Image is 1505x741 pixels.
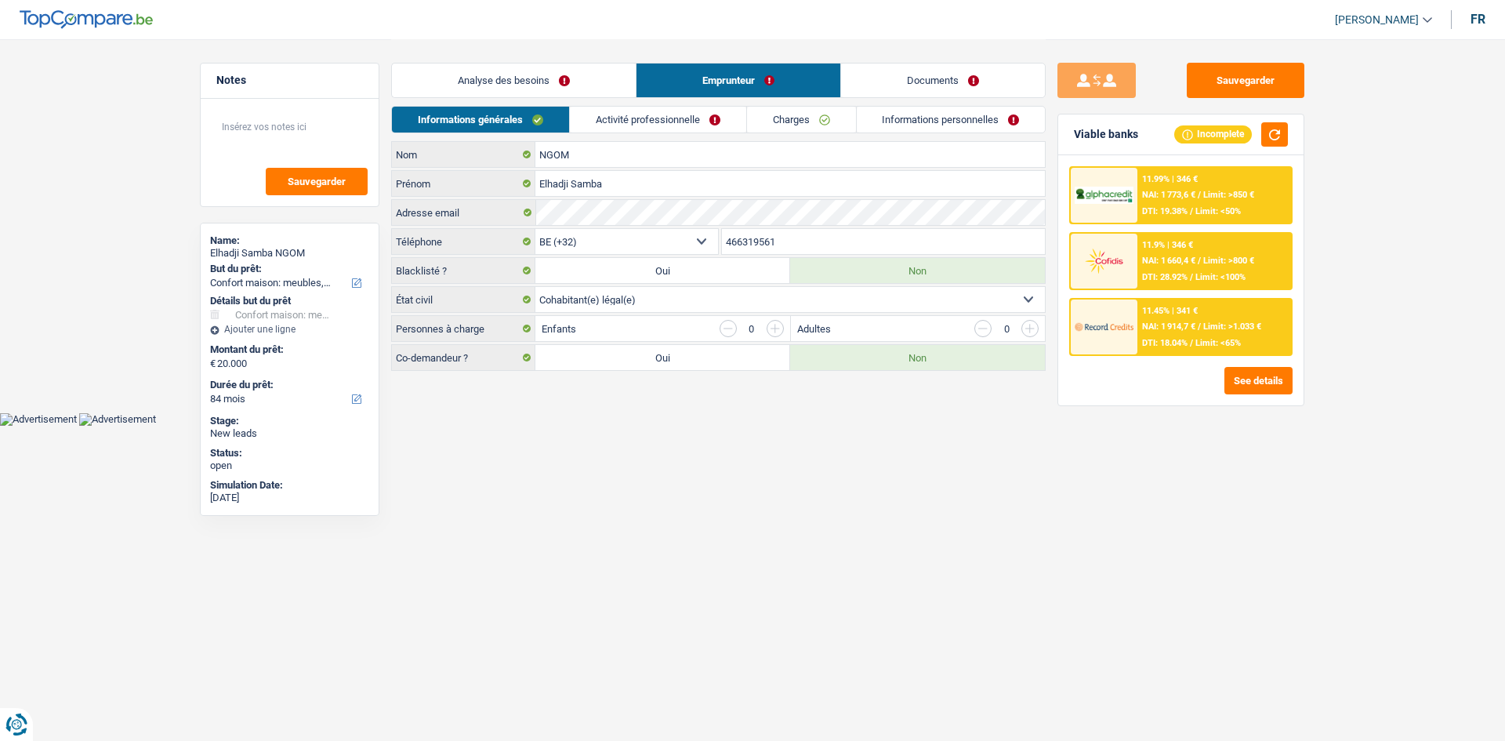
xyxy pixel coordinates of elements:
div: Name: [210,234,369,247]
div: [DATE] [210,492,369,504]
div: open [210,459,369,472]
label: Oui [535,345,790,370]
label: Co-demandeur ? [392,345,535,370]
span: NAI: 1 914,7 € [1142,321,1195,332]
label: Durée du prêt: [210,379,366,391]
label: But du prêt: [210,263,366,275]
label: Non [790,258,1045,283]
label: Blacklisté ? [392,258,535,283]
span: [PERSON_NAME] [1335,13,1419,27]
button: Sauvegarder [1187,63,1304,98]
input: 401020304 [722,229,1046,254]
a: Informations personnelles [857,107,1046,133]
div: Elhadji Samba NGOM [210,247,369,260]
div: 0 [745,324,759,334]
div: Status: [210,447,369,459]
div: 11.45% | 341 € [1142,306,1198,316]
a: [PERSON_NAME] [1322,7,1432,33]
button: Sauvegarder [266,168,368,195]
div: 11.99% | 346 € [1142,174,1198,184]
label: Personnes à charge [392,316,535,341]
img: TopCompare Logo [20,10,153,29]
span: Limit: <65% [1195,338,1241,348]
div: Viable banks [1074,128,1138,141]
h5: Notes [216,74,363,87]
span: € [210,358,216,370]
span: / [1198,190,1201,200]
span: / [1190,206,1193,216]
div: 11.9% | 346 € [1142,240,1193,250]
a: Emprunteur [636,64,840,97]
label: Téléphone [392,229,535,254]
a: Informations générales [392,107,569,133]
img: Record Credits [1075,312,1133,341]
a: Charges [747,107,856,133]
button: See details [1224,367,1293,394]
img: Cofidis [1075,246,1133,275]
div: Ajouter une ligne [210,324,369,335]
span: Limit: >850 € [1203,190,1254,200]
label: Non [790,345,1045,370]
span: / [1198,256,1201,266]
a: Analyse des besoins [392,64,636,97]
label: Nom [392,142,535,167]
label: Montant du prêt: [210,343,366,356]
span: NAI: 1 773,6 € [1142,190,1195,200]
span: Limit: >1.033 € [1203,321,1261,332]
span: DTI: 18.04% [1142,338,1188,348]
span: Limit: <50% [1195,206,1241,216]
label: État civil [392,287,535,312]
img: Advertisement [79,413,156,426]
img: AlphaCredit [1075,187,1133,205]
label: Prénom [392,171,535,196]
label: Enfants [542,324,576,334]
span: Limit: >800 € [1203,256,1254,266]
div: Stage: [210,415,369,427]
span: Limit: <100% [1195,272,1246,282]
a: Activité professionnelle [570,107,746,133]
div: New leads [210,427,369,440]
span: DTI: 19.38% [1142,206,1188,216]
span: / [1190,338,1193,348]
div: Incomplete [1174,125,1252,143]
span: DTI: 28.92% [1142,272,1188,282]
div: 0 [999,324,1014,334]
label: Adresse email [392,200,535,225]
span: NAI: 1 660,4 € [1142,256,1195,266]
label: Oui [535,258,790,283]
span: / [1190,272,1193,282]
div: Détails but du prêt [210,295,369,307]
span: / [1198,321,1201,332]
a: Documents [841,64,1045,97]
label: Adultes [797,324,831,334]
div: Simulation Date: [210,479,369,492]
div: fr [1471,12,1485,27]
span: Sauvegarder [288,176,346,187]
